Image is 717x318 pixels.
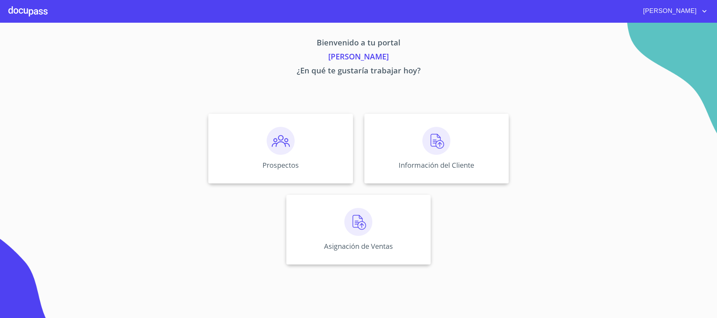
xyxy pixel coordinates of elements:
p: Bienvenido a tu portal [143,37,574,51]
p: Asignación de Ventas [324,241,393,251]
p: [PERSON_NAME] [143,51,574,65]
p: Prospectos [262,160,299,170]
img: carga.png [344,208,372,236]
button: account of current user [638,6,709,17]
img: carga.png [422,127,450,155]
span: [PERSON_NAME] [638,6,700,17]
img: prospectos.png [267,127,295,155]
p: ¿En qué te gustaría trabajar hoy? [143,65,574,79]
p: Información del Cliente [399,160,474,170]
